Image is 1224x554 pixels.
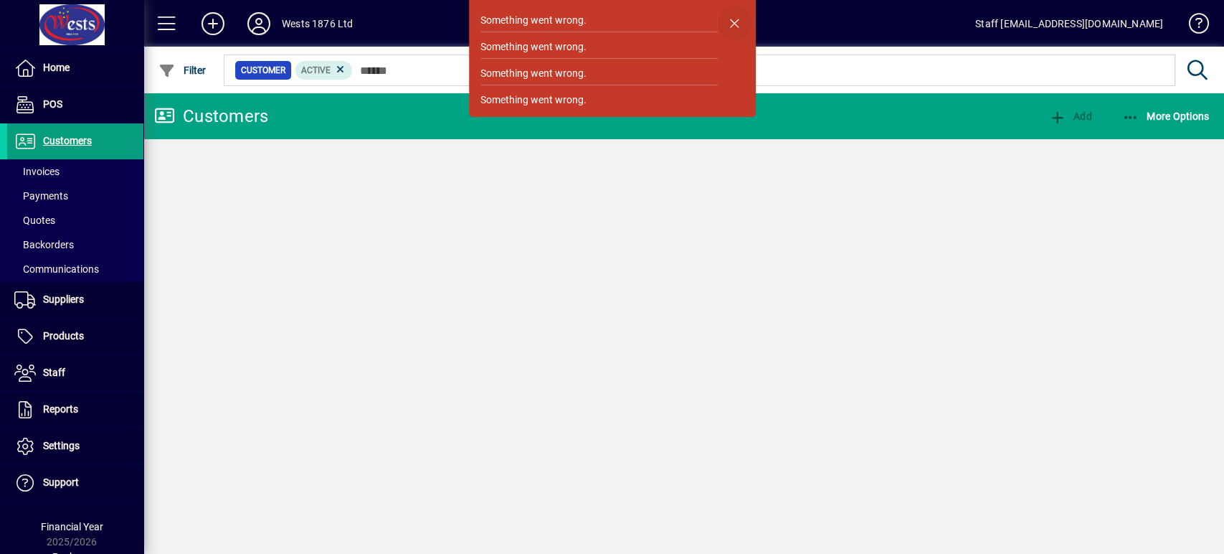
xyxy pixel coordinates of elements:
[7,159,143,184] a: Invoices
[43,62,70,73] span: Home
[1045,103,1095,129] button: Add
[7,233,143,257] a: Backorders
[7,257,143,281] a: Communications
[41,521,103,532] span: Financial Year
[43,98,62,110] span: POS
[1122,111,1210,122] span: More Options
[158,65,207,76] span: Filter
[1048,111,1091,122] span: Add
[7,428,143,464] a: Settings
[154,105,268,128] div: Customers
[282,12,353,35] div: Wests 1876 Ltd
[7,465,143,501] a: Support
[43,294,84,305] span: Suppliers
[1177,3,1206,50] a: Knowledge Base
[43,367,65,378] span: Staff
[7,355,143,391] a: Staff
[7,282,143,318] a: Suppliers
[236,11,282,37] button: Profile
[14,190,68,202] span: Payments
[14,166,60,177] span: Invoices
[7,208,143,233] a: Quotes
[43,135,92,146] span: Customers
[43,476,79,488] span: Support
[155,57,210,83] button: Filter
[7,392,143,428] a: Reports
[975,12,1163,35] div: Staff [EMAIL_ADDRESS][DOMAIN_NAME]
[7,184,143,208] a: Payments
[43,440,80,451] span: Settings
[7,87,143,123] a: POS
[14,215,55,226] span: Quotes
[301,65,331,75] span: Active
[14,239,74,250] span: Backorders
[43,403,78,415] span: Reports
[241,63,285,78] span: Customer
[1119,103,1213,129] button: More Options
[7,50,143,86] a: Home
[14,263,99,275] span: Communications
[480,93,587,108] div: Something went wrong.
[7,319,143,355] a: Products
[190,11,236,37] button: Add
[43,330,84,342] span: Products
[295,61,353,80] mat-chip: Activation Status: Active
